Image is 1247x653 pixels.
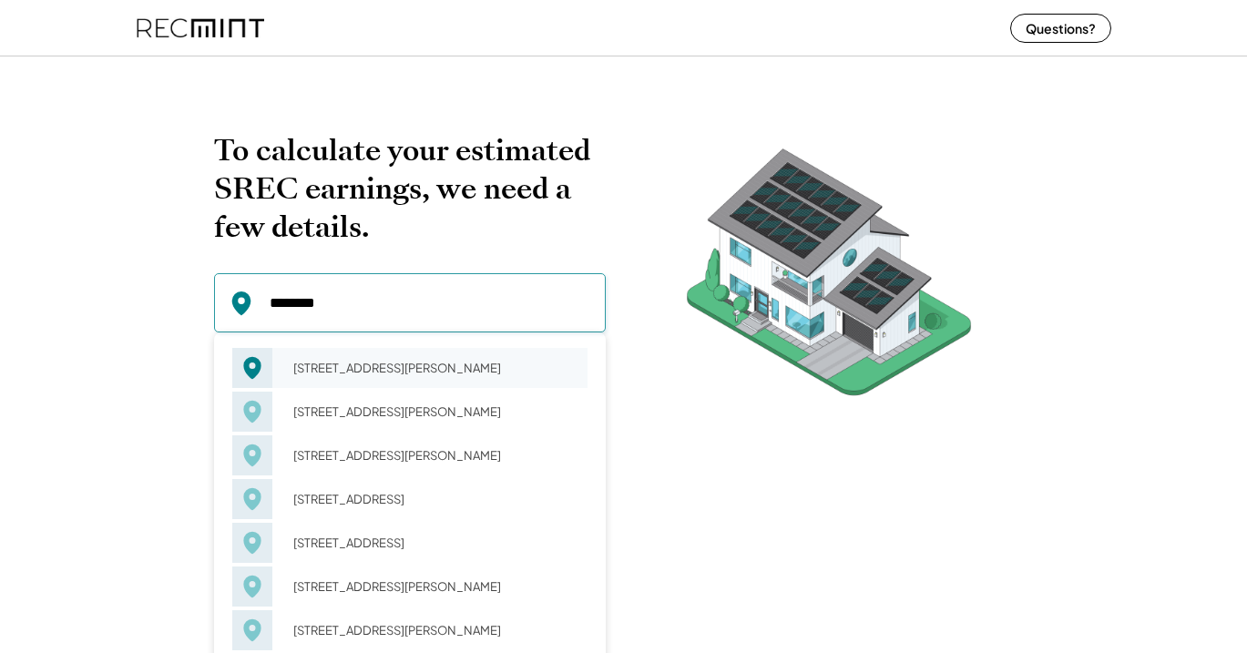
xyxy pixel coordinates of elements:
div: [STREET_ADDRESS] [281,530,588,556]
div: [STREET_ADDRESS] [281,486,588,512]
div: [STREET_ADDRESS][PERSON_NAME] [281,617,588,643]
h2: To calculate your estimated SREC earnings, we need a few details. [214,131,606,246]
img: recmint-logotype%403x%20%281%29.jpeg [137,4,264,52]
button: Questions? [1010,14,1111,43]
img: RecMintArtboard%207.png [651,131,1007,423]
div: [STREET_ADDRESS][PERSON_NAME] [281,574,588,599]
div: [STREET_ADDRESS][PERSON_NAME] [281,443,588,468]
div: [STREET_ADDRESS][PERSON_NAME] [281,355,588,381]
div: [STREET_ADDRESS][PERSON_NAME] [281,399,588,424]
